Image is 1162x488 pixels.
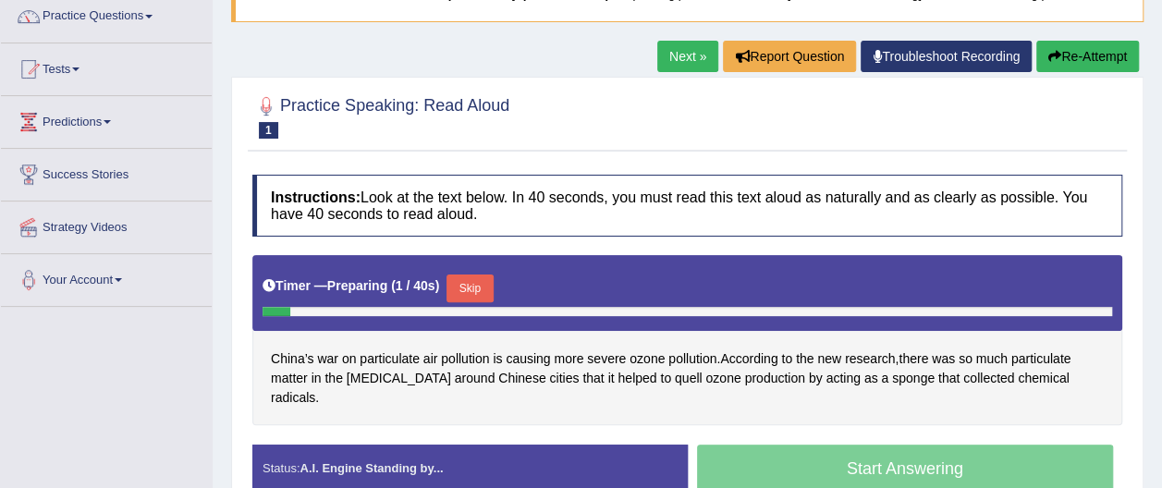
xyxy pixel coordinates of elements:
[446,274,493,302] button: Skip
[657,41,718,72] a: Next »
[1,43,212,90] a: Tests
[587,349,626,369] span: Click to see word definition
[881,369,888,388] span: Click to see word definition
[668,349,716,369] span: Click to see word definition
[271,189,361,205] b: Instructions:
[360,349,420,369] span: Click to see word definition
[1,96,212,142] a: Predictions
[263,279,439,293] h5: Timer —
[582,369,604,388] span: Click to see word definition
[1,201,212,248] a: Strategy Videos
[312,369,322,388] span: Click to see word definition
[864,369,878,388] span: Click to see word definition
[396,278,435,293] b: 1 / 40s
[324,369,342,388] span: Click to see word definition
[252,92,509,139] h2: Practice Speaking: Read Aloud
[892,369,935,388] span: Click to see word definition
[781,349,792,369] span: Click to see word definition
[705,369,740,388] span: Click to see word definition
[618,369,656,388] span: Click to see word definition
[963,369,1014,388] span: Click to see word definition
[300,461,443,475] strong: A.I. Engine Standing by...
[423,349,438,369] span: Click to see word definition
[493,349,502,369] span: Click to see word definition
[1,149,212,195] a: Success Stories
[441,349,489,369] span: Click to see word definition
[327,278,387,293] b: Preparing
[723,41,856,72] button: Report Question
[1018,369,1069,388] span: Click to see word definition
[932,349,955,369] span: Click to see word definition
[976,349,1008,369] span: Click to see word definition
[506,349,550,369] span: Click to see word definition
[1011,349,1071,369] span: Click to see word definition
[959,349,972,369] span: Click to see word definition
[498,369,545,388] span: Click to see word definition
[796,349,813,369] span: Click to see word definition
[744,369,804,388] span: Click to see word definition
[342,349,357,369] span: Click to see word definition
[455,369,495,388] span: Click to see word definition
[252,175,1122,237] h4: Look at the text below. In 40 seconds, you must read this text aloud as naturally and as clearly ...
[817,349,841,369] span: Click to see word definition
[1036,41,1139,72] button: Re-Attempt
[1,254,212,300] a: Your Account
[675,369,703,388] span: Click to see word definition
[899,349,928,369] span: Click to see word definition
[317,349,338,369] span: Click to see word definition
[259,122,278,139] span: 1
[845,349,895,369] span: Click to see word definition
[271,388,315,408] span: Click to see word definition
[554,349,583,369] span: Click to see word definition
[720,349,777,369] span: Click to see word definition
[826,369,860,388] span: Click to see word definition
[435,278,440,293] b: )
[271,349,313,369] span: Click to see word definition
[861,41,1032,72] a: Troubleshoot Recording
[607,369,614,388] span: Click to see word definition
[347,369,451,388] span: Click to see word definition
[252,255,1122,425] div: . , .
[391,278,396,293] b: (
[271,369,308,388] span: Click to see word definition
[938,369,960,388] span: Click to see word definition
[549,369,579,388] span: Click to see word definition
[630,349,665,369] span: Click to see word definition
[809,369,823,388] span: Click to see word definition
[660,369,671,388] span: Click to see word definition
